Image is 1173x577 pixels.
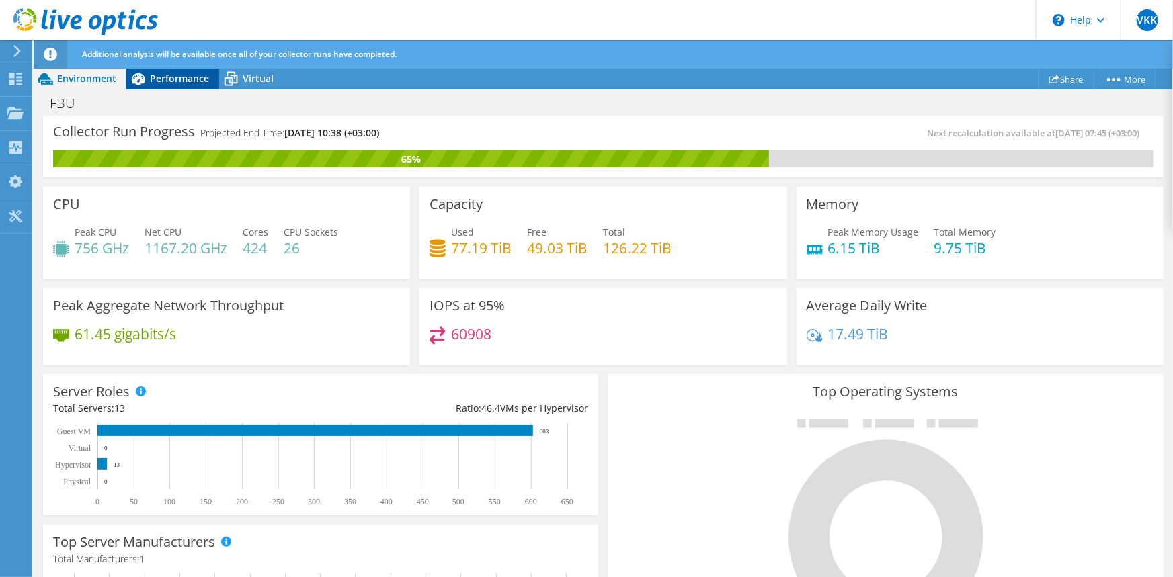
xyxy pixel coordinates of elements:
span: CPU Sockets [284,226,338,238]
h3: Average Daily Write [807,298,928,313]
span: Additional analysis will be available once all of your collector runs have completed. [82,48,397,60]
text: Guest VM [57,427,91,436]
h3: Top Server Manufacturers [53,535,215,549]
text: 500 [452,497,464,506]
text: 450 [417,497,429,506]
h4: 61.45 gigabits/s [75,326,176,341]
h3: IOPS at 95% [430,298,505,313]
span: Virtual [243,72,274,85]
text: 0 [104,478,108,485]
h4: 1167.20 GHz [145,240,227,255]
text: 0 [104,445,108,451]
span: Total [603,226,625,238]
div: Total Servers: [53,401,321,416]
text: 600 [525,497,537,506]
text: 350 [344,497,356,506]
text: 50 [130,497,138,506]
h4: 26 [284,240,338,255]
h4: 60908 [451,326,491,341]
text: 150 [200,497,212,506]
div: Ratio: VMs per Hypervisor [321,401,588,416]
text: Physical [63,477,91,486]
text: 250 [272,497,284,506]
span: Performance [150,72,209,85]
h4: 126.22 TiB [603,240,672,255]
text: 650 [561,497,573,506]
h4: 17.49 TiB [828,326,889,341]
span: Cores [243,226,268,238]
text: Virtual [69,443,91,453]
span: Peak CPU [75,226,116,238]
text: 13 [114,461,120,468]
svg: \n [1053,14,1065,26]
span: Environment [57,72,116,85]
text: 300 [308,497,320,506]
span: 13 [114,402,125,414]
span: Free [527,226,547,238]
h4: 424 [243,240,268,255]
span: 1 [139,552,145,565]
h4: 9.75 TiB [934,240,996,255]
text: 100 [163,497,175,506]
h3: Capacity [430,197,483,212]
text: 200 [236,497,248,506]
span: 46.4 [481,402,500,414]
span: [DATE] 10:38 (+03:00) [284,126,379,139]
h4: 756 GHz [75,240,129,255]
a: More [1094,69,1156,89]
h4: 77.19 TiB [451,240,512,255]
h3: Peak Aggregate Network Throughput [53,298,284,313]
h4: 6.15 TiB [828,240,919,255]
span: VKK [1137,9,1158,31]
span: Peak Memory Usage [828,226,919,238]
h4: 49.03 TiB [527,240,588,255]
h4: Total Manufacturers: [53,551,588,566]
text: 400 [380,497,393,506]
div: 65% [53,152,769,167]
span: Next recalculation available at [927,127,1147,139]
h3: CPU [53,197,80,212]
text: Hypervisor [55,460,91,470]
text: 603 [540,428,549,435]
h3: Server Roles [53,384,130,399]
span: Used [451,226,474,238]
span: [DATE] 07:45 (+03:00) [1055,127,1140,139]
span: Total Memory [934,226,996,238]
text: 550 [489,497,501,506]
a: Share [1039,69,1094,89]
h3: Top Operating Systems [618,384,1153,399]
text: 0 [95,497,99,506]
h4: Projected End Time: [200,126,379,140]
h1: FBU [44,96,95,111]
span: Net CPU [145,226,181,238]
h3: Memory [807,197,859,212]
